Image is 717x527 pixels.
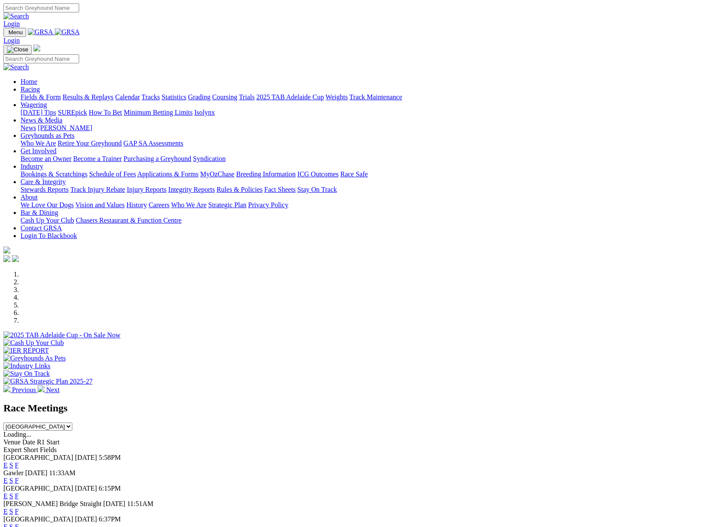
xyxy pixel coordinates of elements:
a: Stay On Track [297,186,337,193]
img: chevron-right-pager-white.svg [38,385,44,392]
a: 2025 TAB Adelaide Cup [256,93,324,101]
a: Minimum Betting Limits [124,109,193,116]
span: Short [24,446,39,453]
span: Next [46,386,59,393]
a: Who We Are [171,201,207,208]
span: [GEOGRAPHIC_DATA] [3,485,73,492]
div: Get Involved [21,155,714,163]
a: Login [3,20,20,27]
div: About [21,201,714,209]
span: R1 Start [37,438,59,446]
a: Next [38,386,59,393]
img: IER REPORT [3,347,49,354]
a: Breeding Information [236,170,296,178]
a: News [21,124,36,131]
a: Previous [3,386,38,393]
a: Home [21,78,37,85]
img: Close [7,46,28,53]
span: 11:33AM [49,469,76,476]
a: Retire Your Greyhound [58,140,122,147]
a: S [9,461,13,469]
img: Cash Up Your Club [3,339,64,347]
a: Track Injury Rebate [70,186,125,193]
span: 11:51AM [127,500,154,507]
a: E [3,477,8,484]
span: [DATE] [75,454,97,461]
span: Previous [12,386,36,393]
a: Schedule of Fees [89,170,136,178]
a: Weights [326,93,348,101]
a: Cash Up Your Club [21,217,74,224]
div: Bar & Dining [21,217,714,224]
a: Track Maintenance [350,93,402,101]
a: Contact GRSA [21,224,62,232]
a: Care & Integrity [21,178,66,185]
a: Purchasing a Greyhound [124,155,191,162]
a: About [21,194,38,201]
a: Careers [148,201,169,208]
span: Date [22,438,35,446]
img: logo-grsa-white.png [3,247,10,253]
img: Search [3,12,29,20]
div: Care & Integrity [21,186,714,194]
span: 5:58PM [99,454,121,461]
div: News & Media [21,124,714,132]
img: Stay On Track [3,370,50,378]
img: GRSA Strategic Plan 2025-27 [3,378,92,385]
div: Industry [21,170,714,178]
a: Become an Owner [21,155,71,162]
a: History [126,201,147,208]
button: Toggle navigation [3,45,32,54]
a: How To Bet [89,109,122,116]
a: Injury Reports [127,186,166,193]
span: [PERSON_NAME] Bridge Straight [3,500,101,507]
a: Bookings & Scratchings [21,170,87,178]
img: facebook.svg [3,255,10,262]
a: Coursing [212,93,237,101]
a: Get Involved [21,147,56,155]
h2: Race Meetings [3,402,714,414]
img: twitter.svg [12,255,19,262]
a: Vision and Values [75,201,124,208]
a: GAP SA Assessments [124,140,184,147]
a: Login To Blackbook [21,232,77,239]
a: Bar & Dining [21,209,58,216]
span: [DATE] [75,515,97,523]
span: Venue [3,438,21,446]
a: Fact Sheets [264,186,296,193]
a: S [9,508,13,515]
a: E [3,492,8,500]
input: Search [3,54,79,63]
a: Racing [21,86,40,93]
img: 2025 TAB Adelaide Cup - On Sale Now [3,331,121,339]
a: S [9,477,13,484]
a: Syndication [193,155,225,162]
a: F [15,508,19,515]
span: [DATE] [75,485,97,492]
a: Results & Replays [62,93,113,101]
a: News & Media [21,116,62,124]
a: Statistics [162,93,187,101]
div: Racing [21,93,714,101]
img: GRSA [55,28,80,36]
a: Integrity Reports [168,186,215,193]
a: Applications & Forms [137,170,199,178]
a: Login [3,37,20,44]
a: Tracks [142,93,160,101]
button: Toggle navigation [3,28,26,37]
img: Industry Links [3,362,50,370]
a: F [15,461,19,469]
span: Gawler [3,469,24,476]
span: 6:15PM [99,485,121,492]
a: Industry [21,163,43,170]
a: Calendar [115,93,140,101]
img: Greyhounds As Pets [3,354,66,362]
a: Stewards Reports [21,186,68,193]
div: Wagering [21,109,714,116]
img: Search [3,63,29,71]
a: Who We Are [21,140,56,147]
img: GRSA [28,28,53,36]
a: Trials [239,93,255,101]
a: Race Safe [340,170,367,178]
img: logo-grsa-white.png [33,45,40,51]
